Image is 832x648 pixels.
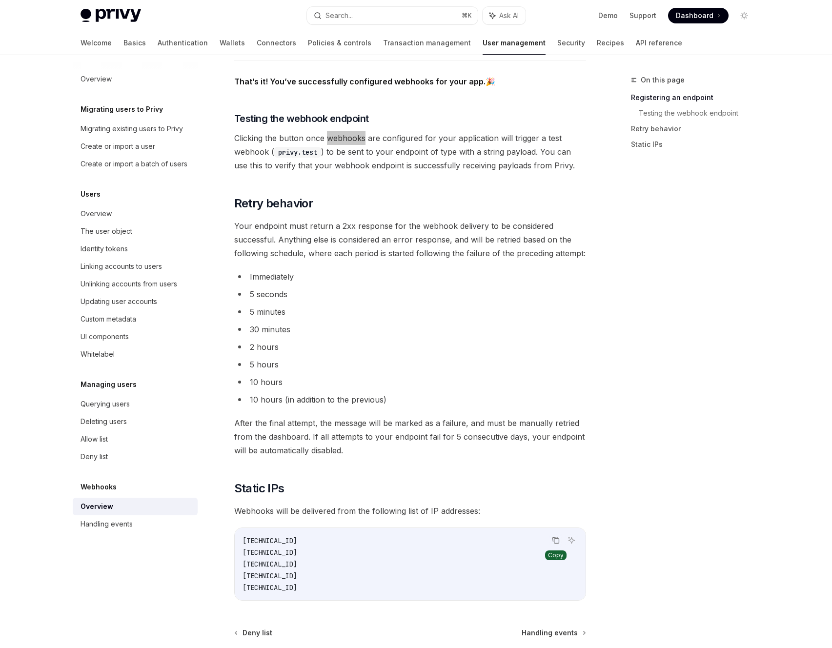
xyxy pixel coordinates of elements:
[676,11,713,20] span: Dashboard
[73,448,198,466] a: Deny list
[81,518,133,530] div: Handling events
[234,305,586,319] li: 5 minutes
[234,416,586,457] span: After the final attempt, the message will be marked as a failure, and must be manually retried fr...
[565,534,578,547] button: Ask AI
[73,223,198,240] a: The user object
[81,278,177,290] div: Unlinking accounts from users
[557,31,585,55] a: Security
[81,416,127,427] div: Deleting users
[81,123,183,135] div: Migrating existing users to Privy
[483,7,526,24] button: Ask AI
[522,628,578,638] span: Handling events
[234,323,586,336] li: 30 minutes
[234,112,369,125] span: Testing the webhook endpoint
[243,571,297,580] span: [TECHNICAL_ID]
[325,10,353,21] div: Search...
[234,287,586,301] li: 5 seconds
[383,31,471,55] a: Transaction management
[73,413,198,430] a: Deleting users
[73,120,198,138] a: Migrating existing users to Privy
[639,105,760,121] a: Testing the webhook endpoint
[636,31,682,55] a: API reference
[631,137,760,152] a: Static IPs
[598,11,618,20] a: Demo
[234,131,586,172] span: Clicking the button once webhooks are configured for your application will trigger a test webhook...
[81,433,108,445] div: Allow list
[234,219,586,260] span: Your endpoint must return a 2xx response for the webhook delivery to be considered successful. An...
[668,8,729,23] a: Dashboard
[81,261,162,272] div: Linking accounts to users
[257,31,296,55] a: Connectors
[73,275,198,293] a: Unlinking accounts from users
[81,379,137,390] h5: Managing users
[483,31,546,55] a: User management
[641,74,685,86] span: On this page
[234,504,586,518] span: Webhooks will be delivered from the following list of IP addresses:
[73,205,198,223] a: Overview
[81,141,155,152] div: Create or import a user
[308,31,371,55] a: Policies & controls
[234,340,586,354] li: 2 hours
[234,358,586,371] li: 5 hours
[73,138,198,155] a: Create or import a user
[81,398,130,410] div: Querying users
[73,310,198,328] a: Custom metadata
[81,313,136,325] div: Custom metadata
[243,548,297,557] span: [TECHNICAL_ID]
[158,31,208,55] a: Authentication
[234,270,586,283] li: Immediately
[736,8,752,23] button: Toggle dark mode
[81,481,117,493] h5: Webhooks
[81,451,108,463] div: Deny list
[81,331,129,343] div: UI components
[73,70,198,88] a: Overview
[234,481,284,496] span: Static IPs
[220,31,245,55] a: Wallets
[597,31,624,55] a: Recipes
[81,103,163,115] h5: Migrating users to Privy
[81,9,141,22] img: light logo
[73,515,198,533] a: Handling events
[81,73,112,85] div: Overview
[73,345,198,363] a: Whitelabel
[73,328,198,345] a: UI components
[234,196,313,211] span: Retry behavior
[274,147,321,158] code: privy.test
[81,31,112,55] a: Welcome
[499,11,519,20] span: Ask AI
[81,296,157,307] div: Updating user accounts
[73,240,198,258] a: Identity tokens
[545,550,567,560] div: Copy
[123,31,146,55] a: Basics
[73,155,198,173] a: Create or import a batch of users
[234,393,586,406] li: 10 hours (in addition to the previous)
[234,375,586,389] li: 10 hours
[549,534,562,547] button: Copy the contents from the code block
[73,395,198,413] a: Querying users
[631,121,760,137] a: Retry behavior
[81,188,101,200] h5: Users
[307,7,478,24] button: Search...⌘K
[73,498,198,515] a: Overview
[234,75,586,88] span: 🎉
[81,225,132,237] div: The user object
[81,501,113,512] div: Overview
[522,628,585,638] a: Handling events
[73,293,198,310] a: Updating user accounts
[243,583,297,592] span: [TECHNICAL_ID]
[73,430,198,448] a: Allow list
[243,536,297,545] span: [TECHNICAL_ID]
[73,258,198,275] a: Linking accounts to users
[243,628,272,638] span: Deny list
[235,628,272,638] a: Deny list
[81,348,115,360] div: Whitelabel
[462,12,472,20] span: ⌘ K
[81,208,112,220] div: Overview
[243,560,297,568] span: [TECHNICAL_ID]
[629,11,656,20] a: Support
[81,243,128,255] div: Identity tokens
[81,158,187,170] div: Create or import a batch of users
[234,77,486,86] strong: That’s it! You’ve successfully configured webhooks for your app.
[631,90,760,105] a: Registering an endpoint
